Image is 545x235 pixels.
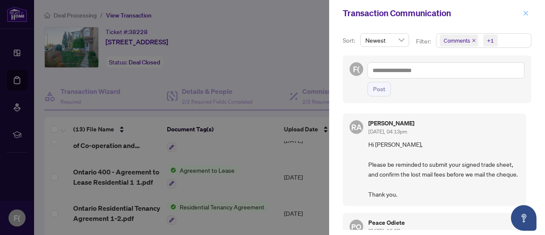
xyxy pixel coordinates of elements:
span: Comments [440,35,478,46]
button: Open asap [511,205,536,231]
h5: [PERSON_NAME] [368,120,414,126]
span: RA [351,121,362,133]
button: Post [367,82,391,96]
p: Filter: [416,37,432,46]
span: Comments [444,36,470,45]
span: [DATE], 04:13pm [368,128,407,135]
div: +1 [487,36,494,45]
span: close [472,38,476,43]
div: Transaction Communication [343,7,520,20]
span: F( [353,63,360,75]
p: Sort: [343,36,357,45]
h5: Peace Odiete [368,220,407,226]
span: [DATE], 03:27pm [368,228,407,234]
span: Newest [365,34,404,46]
span: Hi [PERSON_NAME], Please be reminded to submit your signed trade sheet, and confirm the lost mail... [368,139,519,199]
span: PO [351,220,361,232]
span: close [523,10,529,16]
